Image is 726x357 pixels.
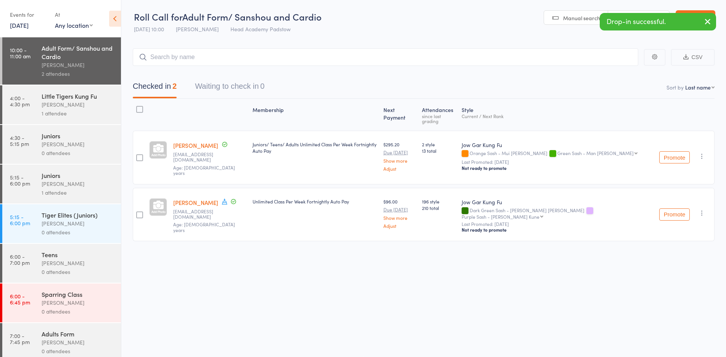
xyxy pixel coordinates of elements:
[42,69,114,78] div: 2 attendees
[383,158,416,163] a: Show more
[42,219,114,228] div: [PERSON_NAME]
[380,102,419,127] div: Next Payment
[659,151,690,163] button: Promote
[666,83,684,91] label: Sort by
[42,188,114,197] div: 1 attendee
[42,179,114,188] div: [PERSON_NAME]
[42,347,114,355] div: 0 attendees
[10,333,30,345] time: 7:00 - 7:45 pm
[10,174,30,186] time: 5:15 - 6:00 pm
[42,259,114,267] div: [PERSON_NAME]
[42,44,114,61] div: Adult Form/ Sanshou and Cardio
[422,114,456,123] div: since last grading
[2,37,121,85] a: 10:00 -11:00 amAdult Form/ Sanshou and Cardio[PERSON_NAME]2 attendees
[253,141,377,154] div: Juniors/ Teens/ Adults Unlimited Class Per Week Fortnightly Auto Pay
[383,223,416,228] a: Adjust
[250,102,380,127] div: Membership
[173,152,246,163] small: mc08ruby@hotmail.com
[42,250,114,259] div: Teens
[383,207,416,212] small: Due [DATE]
[2,165,121,203] a: 5:15 -6:00 pmJuniors[PERSON_NAME]1 attendee
[462,208,653,219] div: Dark Green Sash - [PERSON_NAME] [PERSON_NAME]
[10,253,30,266] time: 6:00 - 7:00 pm
[10,8,47,21] div: Events for
[462,214,539,219] div: Purple Sash - [PERSON_NAME] Kune
[42,338,114,347] div: [PERSON_NAME]
[600,13,716,30] div: Drop-in successful.
[10,214,30,226] time: 5:15 - 6:00 pm
[10,134,29,147] time: 4:30 - 5:15 pm
[2,85,121,124] a: 4:00 -4:30 pmLittle Tigers Kung Fu[PERSON_NAME]1 attendee
[2,283,121,322] a: 6:00 -6:45 pmSparring Class[PERSON_NAME]0 attendees
[42,307,114,316] div: 0 attendees
[671,49,715,66] button: CSV
[383,166,416,171] a: Adjust
[422,147,456,154] span: 13 total
[422,205,456,211] span: 210 total
[422,198,456,205] span: 196 style
[462,150,653,157] div: Orange Sash - Mui [PERSON_NAME]
[176,25,219,33] span: [PERSON_NAME]
[462,221,653,227] small: Last Promoted: [DATE]
[42,330,114,338] div: Adults Form
[659,208,690,221] button: Promote
[42,298,114,307] div: [PERSON_NAME]
[42,228,114,237] div: 0 attendees
[462,159,653,165] small: Last Promoted: [DATE]
[195,78,264,98] button: Waiting to check in0
[134,10,182,23] span: Roll Call for
[42,140,114,149] div: [PERSON_NAME]
[383,198,416,228] div: $96.00
[42,267,114,276] div: 0 attendees
[173,164,235,176] span: Age: [DEMOGRAPHIC_DATA] years
[42,171,114,179] div: Juniors
[10,95,30,107] time: 4:00 - 4:30 pm
[42,92,114,100] div: Little Tigers Kung Fu
[459,102,656,127] div: Style
[42,100,114,109] div: [PERSON_NAME]
[462,198,653,206] div: Jow Gar Kung Fu
[557,150,634,155] div: Green Sash - Man [PERSON_NAME]
[134,25,164,33] span: [DATE] 10:00
[173,199,218,207] a: [PERSON_NAME]
[42,131,114,140] div: Juniors
[133,78,177,98] button: Checked in2
[422,141,456,147] span: 2 style
[383,141,416,171] div: $295.20
[42,149,114,157] div: 0 attendees
[42,211,114,219] div: Tiger Elites (Juniors)
[462,114,653,118] div: Current / Next Rank
[173,209,246,220] small: admin@kungfupadstow.com.au
[462,141,653,149] div: Jow Gar Kung Fu
[10,21,29,29] a: [DATE]
[563,14,600,22] span: Manual search
[10,293,30,305] time: 6:00 - 6:45 pm
[462,227,653,233] div: Not ready to promote
[230,25,291,33] span: Head Academy Padstow
[42,290,114,298] div: Sparring Class
[260,82,264,90] div: 0
[182,10,322,23] span: Adult Form/ Sanshou and Cardio
[2,244,121,283] a: 6:00 -7:00 pmTeens[PERSON_NAME]0 attendees
[383,150,416,155] small: Due [DATE]
[42,61,114,69] div: [PERSON_NAME]
[173,221,235,233] span: Age: [DEMOGRAPHIC_DATA] years
[253,198,377,205] div: Unlimited Class Per Week Fortnightly Auto Pay
[133,48,638,66] input: Search by name
[2,204,121,243] a: 5:15 -6:00 pmTiger Elites (Juniors)[PERSON_NAME]0 attendees
[2,125,121,164] a: 4:30 -5:15 pmJuniors[PERSON_NAME]0 attendees
[55,8,93,21] div: At
[172,82,177,90] div: 2
[173,141,218,149] a: [PERSON_NAME]
[10,47,31,59] time: 10:00 - 11:00 am
[42,109,114,118] div: 1 attendee
[462,165,653,171] div: Not ready to promote
[383,215,416,220] a: Show more
[55,21,93,29] div: Any location
[685,83,711,91] div: Last name
[419,102,459,127] div: Atten­dances
[676,10,715,26] a: Exit roll call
